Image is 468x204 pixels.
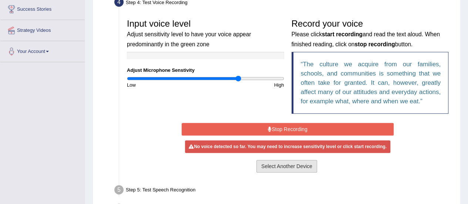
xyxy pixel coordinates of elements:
a: Your Account [0,41,85,60]
label: Adjust Microphone Senstivity [127,67,195,74]
div: No voice detected so far. You may need to increase sensitivity level or click start recording. [185,140,390,153]
button: Stop Recording [182,123,394,136]
a: Strategy Videos [0,20,85,39]
small: Adjust sensitivity level to have your voice appear predominantly in the green zone [127,31,251,47]
b: start recording [322,31,363,37]
div: High [205,81,287,88]
q: The culture we acquire from our families, schools, and communities is something that we often tak... [301,61,441,105]
h3: Record your voice [292,19,449,48]
button: Select Another Device [256,160,317,173]
div: Low [123,81,205,88]
div: Step 5: Test Speech Recognition [111,183,457,199]
small: Please click and read the text aloud. When finished reading, click on button. [292,31,440,47]
h3: Input voice level [127,19,284,48]
b: stop recording [354,41,395,47]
